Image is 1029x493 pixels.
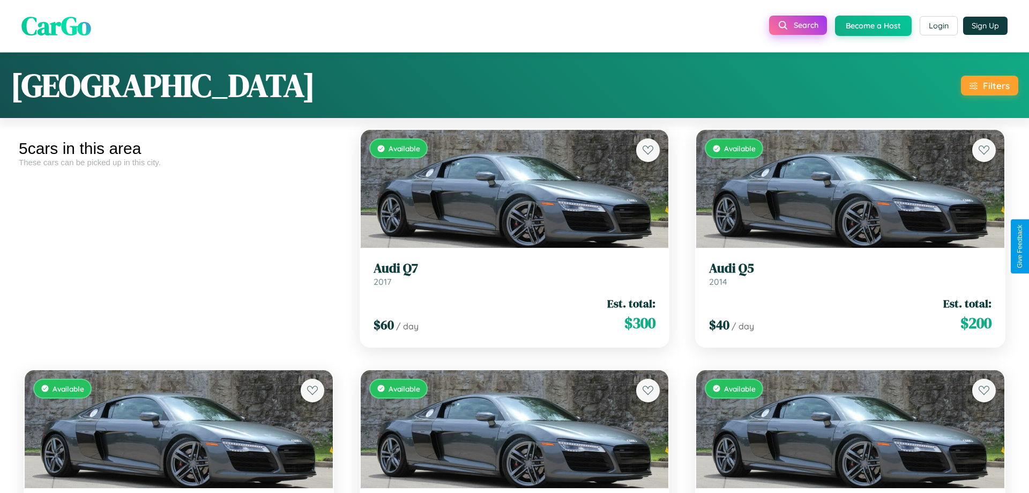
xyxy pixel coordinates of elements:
span: 2014 [709,276,727,287]
span: CarGo [21,8,91,43]
span: Available [389,144,420,153]
span: Available [724,144,756,153]
span: Available [53,384,84,393]
div: 5 cars in this area [19,139,339,158]
span: / day [396,321,419,332]
span: 2017 [374,276,391,287]
button: Login [920,16,958,35]
span: $ 40 [709,316,729,334]
h3: Audi Q7 [374,261,656,276]
span: Available [724,384,756,393]
div: These cars can be picked up in this city. [19,158,339,167]
span: $ 300 [624,312,655,334]
span: Est. total: [607,296,655,311]
span: Search [794,20,818,30]
h3: Audi Q5 [709,261,991,276]
span: $ 200 [960,312,991,334]
a: Audi Q52014 [709,261,991,287]
button: Filters [961,76,1018,95]
span: Est. total: [943,296,991,311]
h1: [GEOGRAPHIC_DATA] [11,63,315,107]
span: Available [389,384,420,393]
button: Sign Up [963,17,1008,35]
button: Search [769,16,827,35]
a: Audi Q72017 [374,261,656,287]
div: Give Feedback [1016,225,1024,268]
div: Filters [983,80,1010,91]
span: / day [732,321,754,332]
button: Become a Host [835,16,912,36]
span: $ 60 [374,316,394,334]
